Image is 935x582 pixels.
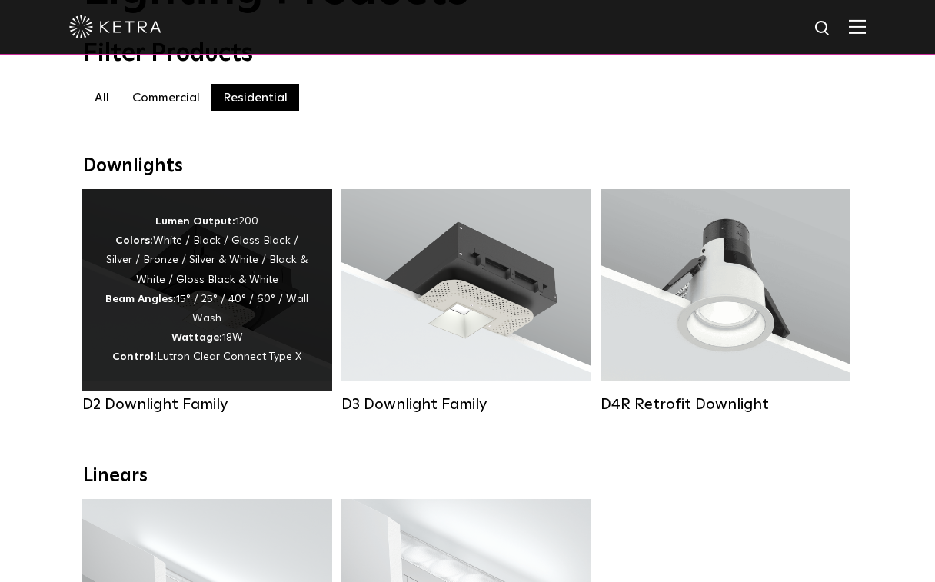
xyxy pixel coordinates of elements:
strong: Control: [112,351,157,362]
a: D3 Downlight Family Lumen Output:700 / 900 / 1100Colors:White / Black / Silver / Bronze / Paintab... [341,189,591,414]
strong: Colors: [115,235,153,246]
div: 1200 White / Black / Gloss Black / Silver / Bronze / Silver & White / Black & White / Gloss Black... [105,212,309,367]
label: Commercial [121,84,211,111]
div: D2 Downlight Family [82,395,332,414]
a: D4R Retrofit Downlight Lumen Output:800Colors:White / BlackBeam Angles:15° / 25° / 40° / 60°Watta... [601,189,850,414]
div: D4R Retrofit Downlight [601,395,850,414]
div: D3 Downlight Family [341,395,591,414]
img: search icon [814,19,833,38]
img: ketra-logo-2019-white [69,15,161,38]
label: Residential [211,84,299,111]
label: All [83,84,121,111]
div: Downlights [83,155,852,178]
div: Linears [83,465,852,487]
strong: Beam Angles: [105,294,176,304]
img: Hamburger%20Nav.svg [849,19,866,34]
strong: Lumen Output: [155,216,235,227]
a: D2 Downlight Family Lumen Output:1200Colors:White / Black / Gloss Black / Silver / Bronze / Silve... [82,189,332,414]
span: Lutron Clear Connect Type X [157,351,301,362]
strong: Wattage: [171,332,222,343]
